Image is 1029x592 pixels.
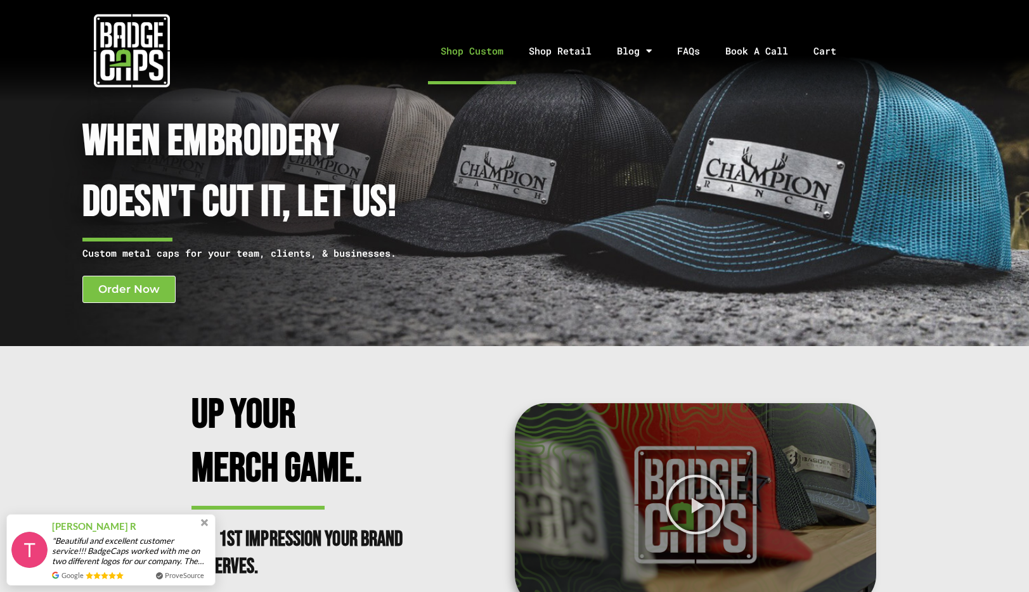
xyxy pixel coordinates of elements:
p: Custom metal caps for your team, clients, & businesses. [82,245,456,261]
h1: When Embroidery Doesn't cut it, Let Us! [82,112,456,234]
img: provesource social proof notification image [11,532,48,568]
h2: Up Your Merch Game. [191,389,413,496]
nav: Menu [264,18,1029,84]
a: ProveSource [165,570,204,581]
a: Cart [801,18,865,84]
span: Google [61,570,84,581]
a: FAQs [664,18,713,84]
a: Blog [604,18,664,84]
img: badgecaps white logo with green acccent [94,13,170,89]
span: Order Now [98,284,160,295]
div: Play Video [664,473,727,536]
a: Shop Custom [428,18,516,84]
a: Shop Retail [516,18,604,84]
span: [PERSON_NAME] R [52,519,136,534]
img: provesource review source [52,572,59,579]
iframe: Chat Widget [966,531,1029,592]
a: Order Now [82,276,176,303]
a: Book A Call [713,18,801,84]
span: "Beautiful and excellent customer service!!! BadgeCaps worked with me on two different logos for ... [52,536,210,566]
h2: The 1st impression your brand deserves. [191,526,413,581]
